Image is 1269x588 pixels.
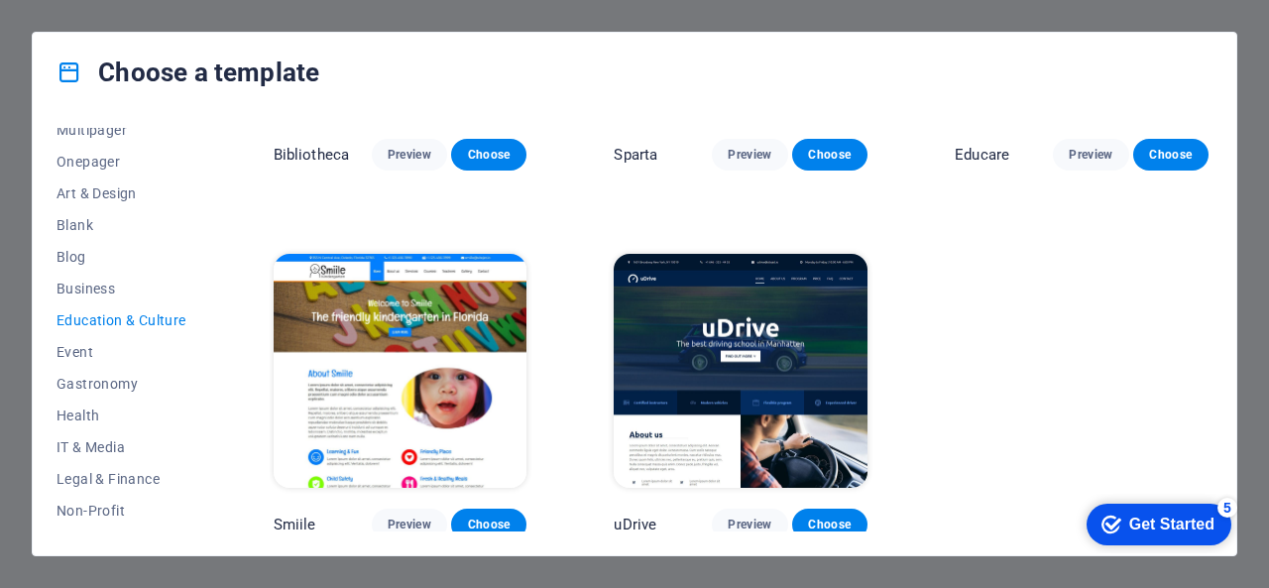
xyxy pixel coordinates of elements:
button: Choose [1133,139,1209,171]
p: Smiile [274,515,316,534]
h4: Choose a template [57,57,319,88]
button: Business [57,273,186,304]
span: Preview [388,517,431,532]
button: Event [57,336,186,368]
span: Onepager [57,154,186,170]
span: Business [57,281,186,296]
span: Multipager [57,122,186,138]
span: Preview [388,147,431,163]
span: Event [57,344,186,360]
img: Smiile [274,254,527,488]
button: Onepager [57,146,186,177]
div: Get Started [58,22,144,40]
button: Gastronomy [57,368,186,400]
button: Non-Profit [57,495,186,527]
span: Preview [728,517,771,532]
span: Education & Culture [57,312,186,328]
span: Legal & Finance [57,471,186,487]
button: Choose [451,509,526,540]
div: Get Started 5 items remaining, 0% complete [16,10,161,52]
button: Multipager [57,114,186,146]
span: Choose [808,517,852,532]
button: Performance [57,527,186,558]
p: uDrive [614,515,656,534]
span: Art & Design [57,185,186,201]
span: Choose [1149,147,1193,163]
span: Gastronomy [57,376,186,392]
button: IT & Media [57,431,186,463]
button: Preview [372,139,447,171]
button: Choose [792,139,867,171]
span: Blog [57,249,186,265]
button: Art & Design [57,177,186,209]
button: Preview [372,509,447,540]
span: Choose [467,517,511,532]
img: uDrive [614,254,867,488]
button: Education & Culture [57,304,186,336]
div: 5 [147,4,167,24]
button: Legal & Finance [57,463,186,495]
button: Choose [451,139,526,171]
span: Blank [57,217,186,233]
span: Choose [467,147,511,163]
p: Educare [955,145,1009,165]
span: Health [57,408,186,423]
button: Preview [712,509,787,540]
span: Choose [808,147,852,163]
p: Sparta [614,145,657,165]
button: Preview [712,139,787,171]
span: Preview [1069,147,1112,163]
button: Blog [57,241,186,273]
p: Bibliotheca [274,145,350,165]
span: IT & Media [57,439,186,455]
button: Blank [57,209,186,241]
button: Health [57,400,186,431]
span: Preview [728,147,771,163]
button: Choose [792,509,867,540]
button: Preview [1053,139,1128,171]
span: Non-Profit [57,503,186,519]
